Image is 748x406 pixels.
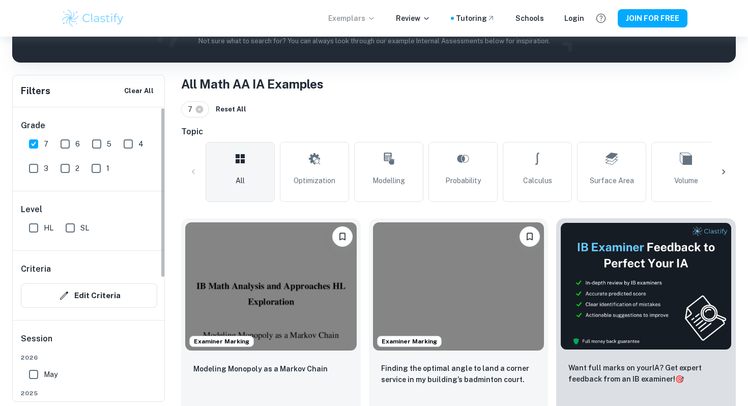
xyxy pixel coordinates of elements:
span: HL [44,222,53,234]
span: Optimization [294,175,335,186]
span: 2 [75,163,79,174]
p: Not sure what to search for? You can always look through our example Internal Assessments below f... [20,36,728,46]
span: 3 [44,163,48,174]
span: Probability [445,175,481,186]
img: Math AA IA example thumbnail: Finding the optimal angle to land a corn [373,222,544,351]
span: 6 [75,138,80,150]
p: Finding the optimal angle to land a corner service in my building’s badminton court. [381,363,536,385]
p: Modeling Monopoly as a Markov Chain [193,363,328,374]
button: Please log in to bookmark exemplars [332,226,353,247]
span: Surface Area [590,175,634,186]
h6: Topic [181,126,736,138]
img: Clastify logo [61,8,125,28]
span: SL [80,222,89,234]
button: Please log in to bookmark exemplars [520,226,540,247]
h6: Criteria [21,263,51,275]
p: Want full marks on your IA ? Get expert feedback from an IB examiner! [568,362,724,385]
button: Clear All [122,83,156,99]
span: 5 [107,138,111,150]
h1: All Math AA IA Examples [181,75,736,93]
span: 🎯 [675,375,684,383]
button: JOIN FOR FREE [618,9,687,27]
a: Schools [515,13,544,24]
button: Edit Criteria [21,283,157,308]
span: 2025 [21,389,157,398]
h6: Grade [21,120,157,132]
span: Modelling [372,175,405,186]
span: All [236,175,245,186]
span: 2026 [21,353,157,362]
img: Math AA IA example thumbnail: Modeling Monopoly as a Markov Chain [185,222,357,351]
span: Examiner Marking [190,337,253,346]
p: Review [396,13,430,24]
p: Exemplars [328,13,376,24]
span: May [44,369,57,380]
span: Volume [674,175,698,186]
span: Calculus [523,175,552,186]
a: Login [564,13,584,24]
button: Reset All [213,102,249,117]
a: Tutoring [456,13,495,24]
span: 7 [188,104,197,115]
h6: Filters [21,84,50,98]
img: Thumbnail [560,222,732,350]
h6: Session [21,333,157,353]
button: Help and Feedback [592,10,610,27]
span: Examiner Marking [378,337,441,346]
div: 7 [181,101,209,118]
span: 7 [44,138,48,150]
span: 1 [106,163,109,174]
span: 4 [138,138,143,150]
h6: Level [21,204,157,216]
